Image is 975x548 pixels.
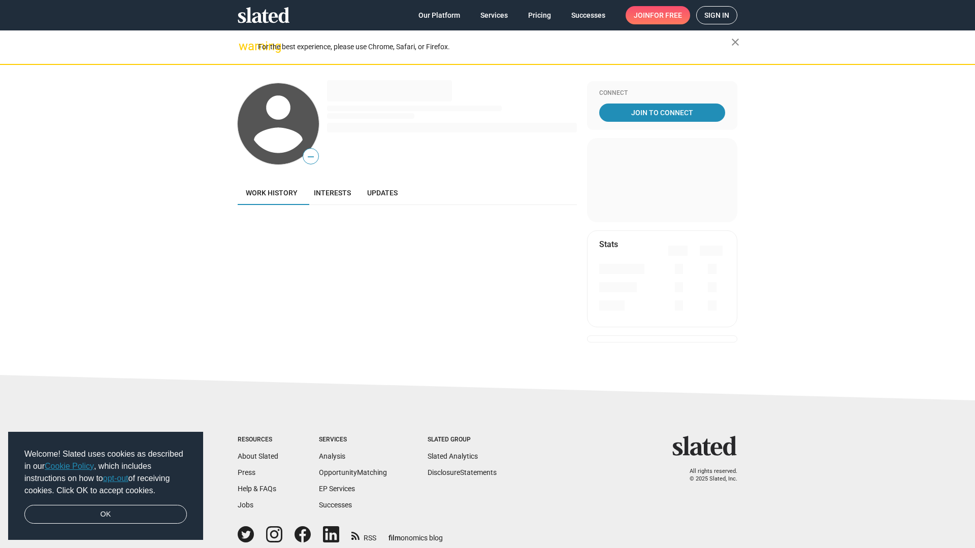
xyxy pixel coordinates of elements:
[599,104,725,122] a: Join To Connect
[238,452,278,460] a: About Slated
[238,485,276,493] a: Help & FAQs
[428,436,497,444] div: Slated Group
[24,448,187,497] span: Welcome! Slated uses cookies as described in our , which includes instructions on how to of recei...
[428,452,478,460] a: Slated Analytics
[319,452,345,460] a: Analysis
[238,436,278,444] div: Resources
[563,6,613,24] a: Successes
[319,468,387,476] a: OpportunityMatching
[679,468,737,483] p: All rights reserved. © 2025 Slated, Inc.
[650,6,682,24] span: for free
[303,150,318,163] span: —
[238,181,306,205] a: Work history
[634,6,682,24] span: Join
[704,7,729,24] span: Sign in
[388,525,443,543] a: filmonomics blog
[238,501,253,509] a: Jobs
[246,189,298,197] span: Work history
[238,468,255,476] a: Press
[418,6,460,24] span: Our Platform
[258,40,731,54] div: For the best experience, please use Chrome, Safari, or Firefox.
[351,527,376,543] a: RSS
[599,239,618,250] mat-card-title: Stats
[626,6,690,24] a: Joinfor free
[480,6,508,24] span: Services
[319,501,352,509] a: Successes
[729,36,741,48] mat-icon: close
[571,6,605,24] span: Successes
[428,468,497,476] a: DisclosureStatements
[45,462,94,470] a: Cookie Policy
[599,89,725,97] div: Connect
[239,40,251,52] mat-icon: warning
[410,6,468,24] a: Our Platform
[601,104,723,122] span: Join To Connect
[528,6,551,24] span: Pricing
[319,485,355,493] a: EP Services
[388,534,401,542] span: film
[696,6,737,24] a: Sign in
[520,6,559,24] a: Pricing
[314,189,351,197] span: Interests
[472,6,516,24] a: Services
[359,181,406,205] a: Updates
[24,505,187,524] a: dismiss cookie message
[8,432,203,540] div: cookieconsent
[367,189,398,197] span: Updates
[319,436,387,444] div: Services
[306,181,359,205] a: Interests
[103,474,128,483] a: opt-out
